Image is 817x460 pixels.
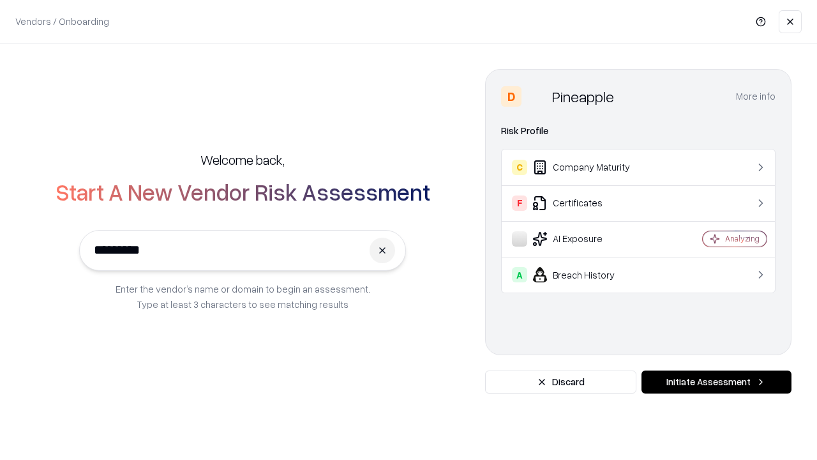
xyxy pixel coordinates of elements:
[512,160,664,175] div: Company Maturity
[116,281,370,312] p: Enter the vendor’s name or domain to begin an assessment. Type at least 3 characters to see match...
[512,195,664,211] div: Certificates
[641,371,791,394] button: Initiate Assessment
[512,267,664,282] div: Breach History
[200,151,285,169] h5: Welcome back,
[512,267,527,282] div: A
[736,85,776,108] button: More info
[512,160,527,175] div: C
[501,86,521,107] div: D
[501,123,776,139] div: Risk Profile
[15,15,109,28] p: Vendors / Onboarding
[512,231,664,247] div: AI Exposure
[725,233,760,244] div: Analyzing
[485,371,636,394] button: Discard
[552,86,614,107] div: Pineapple
[56,179,430,204] h2: Start A New Vendor Risk Assessment
[512,195,527,211] div: F
[527,86,547,107] img: Pineapple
